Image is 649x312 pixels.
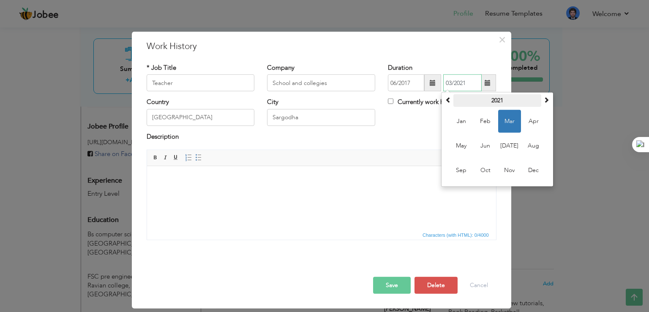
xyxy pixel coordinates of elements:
iframe: Rich Text Editor, workEditor [147,166,496,230]
input: From [388,74,424,91]
span: Previous Year [445,97,451,103]
label: * Job Title [147,63,176,72]
button: Close [496,33,509,47]
input: Currently work here [388,99,393,104]
span: Mar [498,110,521,133]
a: Insert/Remove Numbered List [184,153,193,162]
label: Country [147,98,169,107]
div: Statistics [421,231,491,239]
label: Company [267,63,295,72]
span: [DATE] [498,134,521,157]
span: Dec [522,159,545,182]
span: Apr [522,110,545,133]
button: Delete [414,277,458,294]
span: × [499,32,506,47]
span: Characters (with HTML): 0/4000 [421,231,491,239]
a: Italic [161,153,170,162]
span: Nov [498,159,521,182]
span: Oct [474,159,497,182]
input: Present [443,74,482,91]
th: Select Year [453,94,541,107]
button: Save [373,277,411,294]
span: Feb [474,110,497,133]
button: Cancel [461,277,496,294]
a: Insert/Remove Bulleted List [194,153,203,162]
label: City [267,98,278,107]
span: Jun [474,134,497,157]
span: Jan [450,110,473,133]
label: Duration [388,63,412,72]
label: Description [147,132,179,141]
h3: Work History [147,40,496,53]
span: May [450,134,473,157]
a: Underline [171,153,180,162]
span: Next Year [543,97,549,103]
span: Sep [450,159,473,182]
a: Bold [151,153,160,162]
label: Currently work here [388,98,453,107]
span: Aug [522,134,545,157]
